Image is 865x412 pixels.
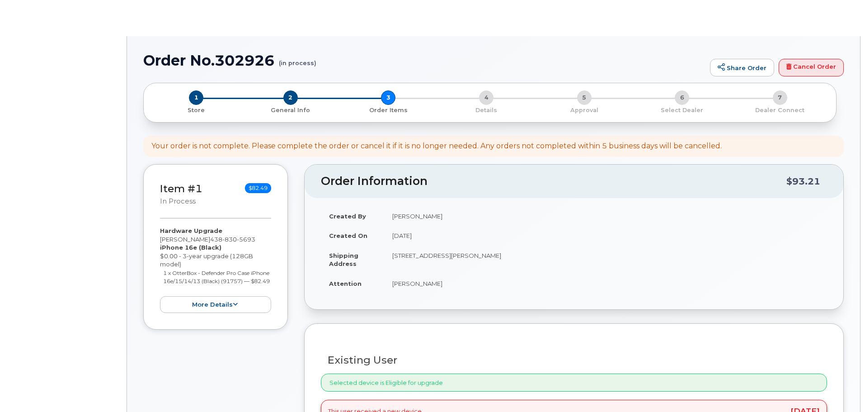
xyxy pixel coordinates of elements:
[329,213,366,220] strong: Created By
[779,59,844,77] a: Cancel Order
[143,52,705,68] h1: Order No.302926
[242,105,340,114] a: 2 General Info
[384,246,827,274] td: [STREET_ADDRESS][PERSON_NAME]
[283,90,298,105] span: 2
[329,232,367,239] strong: Created On
[245,106,336,114] p: General Info
[151,141,722,152] div: Your order is not complete. Please complete the order or cancel it if it is no longer needed. Any...
[151,105,242,114] a: 1 Store
[160,296,271,313] button: more details
[163,270,270,285] small: 1 x OtterBox - Defender Pro Case iPhone 16e/15/14/13 (Black) (91757) — $82.49
[384,226,827,246] td: [DATE]
[329,280,362,287] strong: Attention
[245,183,271,193] span: $82.49
[210,236,255,243] span: 438
[279,52,316,66] small: (in process)
[160,244,221,251] strong: iPhone 16e (Black)
[189,90,203,105] span: 1
[222,236,237,243] span: 830
[384,274,827,294] td: [PERSON_NAME]
[160,182,202,195] a: Item #1
[237,236,255,243] span: 5693
[321,374,827,392] div: Selected device is Eligible for upgrade
[710,59,774,77] a: Share Order
[321,175,786,188] h2: Order Information
[786,173,820,190] div: $93.21
[160,227,271,313] div: [PERSON_NAME] $0.00 - 3-year upgrade (128GB model)
[155,106,238,114] p: Store
[160,227,222,234] strong: Hardware Upgrade
[384,206,827,226] td: [PERSON_NAME]
[328,355,820,366] h3: Existing User
[329,252,358,268] strong: Shipping Address
[160,197,196,205] small: in process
